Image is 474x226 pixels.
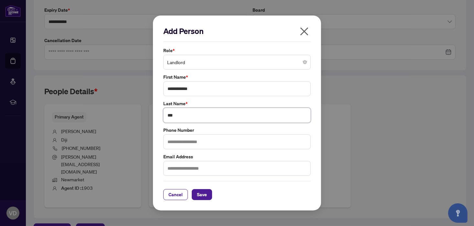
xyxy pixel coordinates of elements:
span: Landlord [167,56,307,68]
label: Phone Number [163,127,311,134]
label: Last Name [163,100,311,107]
span: close-circle [303,60,307,64]
h2: Add Person [163,26,311,36]
label: Role [163,47,311,54]
label: Email Address [163,153,311,160]
label: First Name [163,73,311,81]
button: Open asap [448,203,468,223]
span: Save [197,189,207,200]
span: close [299,26,309,37]
button: Cancel [163,189,188,200]
span: Cancel [168,189,183,200]
button: Save [192,189,212,200]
